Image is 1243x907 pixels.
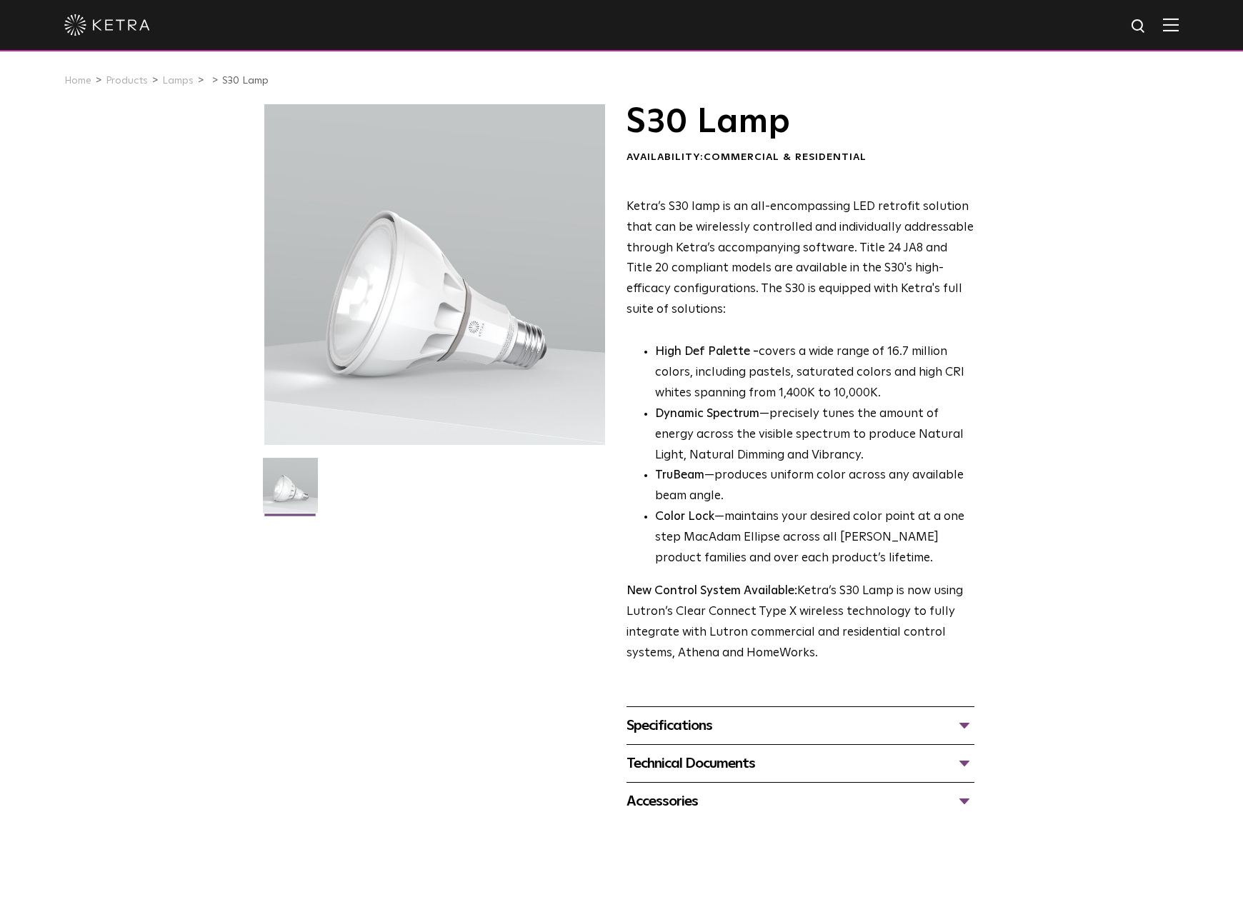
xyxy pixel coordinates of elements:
div: Technical Documents [627,752,974,775]
strong: High Def Palette - [655,346,759,358]
strong: Color Lock [655,511,714,523]
div: Specifications [627,714,974,737]
a: Home [64,76,91,86]
li: —produces uniform color across any available beam angle. [655,466,974,507]
img: Hamburger%20Nav.svg [1163,18,1179,31]
h1: S30 Lamp [627,104,974,140]
strong: TruBeam [655,469,704,481]
div: Availability: [627,151,974,165]
strong: Dynamic Spectrum [655,408,759,420]
span: Ketra’s S30 lamp is an all-encompassing LED retrofit solution that can be wirelessly controlled a... [627,201,974,316]
img: search icon [1130,18,1148,36]
img: S30-Lamp-Edison-2021-Web-Square [263,458,318,523]
li: —precisely tunes the amount of energy across the visible spectrum to produce Natural Light, Natur... [655,404,974,466]
p: Ketra’s S30 Lamp is now using Lutron’s Clear Connect Type X wireless technology to fully integrat... [627,581,974,664]
div: Accessories [627,790,974,813]
span: Commercial & Residential [704,152,867,162]
li: —maintains your desired color point at a one step MacAdam Ellipse across all [PERSON_NAME] produc... [655,507,974,569]
img: ketra-logo-2019-white [64,14,150,36]
p: covers a wide range of 16.7 million colors, including pastels, saturated colors and high CRI whit... [655,342,974,404]
a: Lamps [162,76,194,86]
strong: New Control System Available: [627,585,797,597]
a: S30 Lamp [222,76,269,86]
a: Products [106,76,148,86]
